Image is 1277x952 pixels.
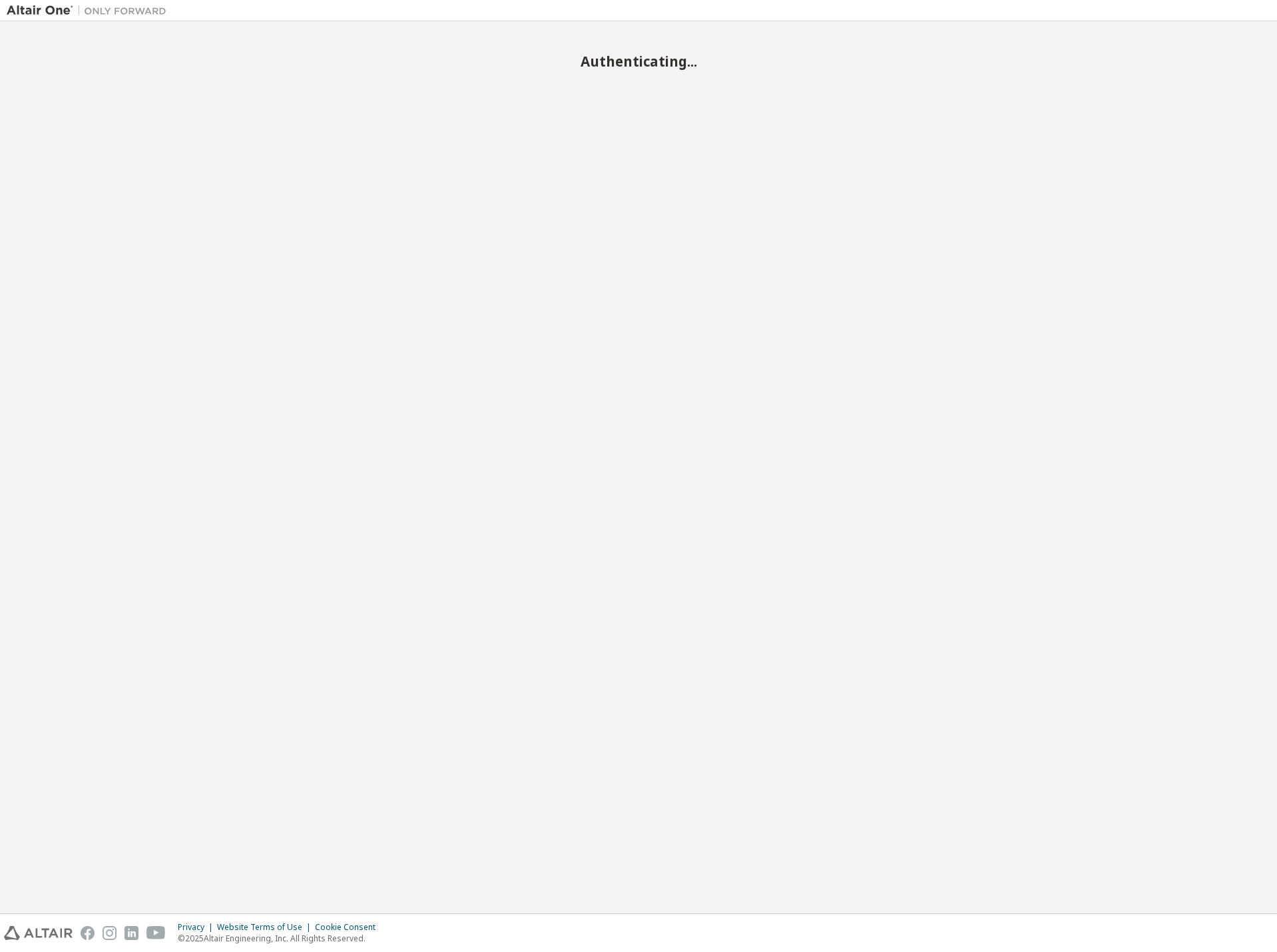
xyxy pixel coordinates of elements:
[125,926,138,940] img: linkedin.svg
[217,922,315,933] div: Website Terms of Use
[7,4,173,17] img: Altair One
[81,926,95,940] img: facebook.svg
[315,922,383,933] div: Cookie Consent
[103,926,117,940] img: instagram.svg
[7,53,1270,70] h2: Authenticating...
[146,926,166,940] img: youtube.svg
[178,922,217,933] div: Privacy
[178,933,383,944] p: © 2025 Altair Engineering, Inc. All Rights Reserved.
[4,926,73,940] img: altair_logo.svg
